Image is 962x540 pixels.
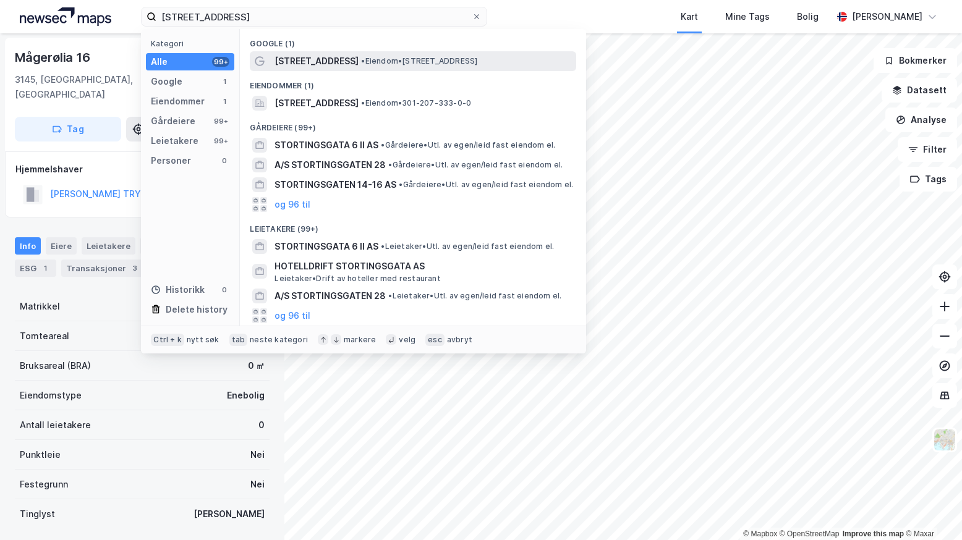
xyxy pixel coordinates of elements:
div: Leietakere [82,237,135,255]
div: velg [399,335,415,345]
div: 3145, [GEOGRAPHIC_DATA], [GEOGRAPHIC_DATA] [15,72,206,102]
div: Antall leietakere [20,418,91,432]
button: Datasett [882,78,957,103]
div: 1 [219,77,229,86]
div: Festegrunn [20,477,68,492]
div: tab [229,334,248,346]
div: 0 [258,418,265,432]
div: Historikk [151,282,205,297]
span: • [381,140,385,150]
div: 0 [219,156,229,166]
div: [PERSON_NAME] [852,9,922,24]
span: Gårdeiere • Utl. av egen/leid fast eiendom el. [381,140,555,150]
div: Enebolig [227,388,265,403]
div: 1 [39,262,51,274]
div: 99+ [212,116,229,126]
div: Eiendommer (1) [240,71,586,93]
a: Mapbox [743,529,777,538]
input: Søk på adresse, matrikkel, gårdeiere, leietakere eller personer [156,7,472,26]
div: 0 [219,285,229,295]
button: Bokmerker [874,48,957,73]
div: 0 ㎡ [248,358,265,373]
div: Bruksareal (BRA) [20,358,91,373]
span: STORTINGSGATA 6 II AS [275,239,378,254]
div: Punktleie [20,447,61,462]
span: STORTINGSGATEN 14-16 AS [275,177,396,192]
div: Kart [681,9,698,24]
div: 99+ [212,136,229,146]
span: • [361,56,365,65]
div: esc [425,334,445,346]
img: Z [933,428,956,452]
div: Google [151,74,182,89]
div: [PERSON_NAME] [194,507,265,521]
span: [STREET_ADDRESS] [275,96,359,111]
span: Eiendom • 301-207-333-0-0 [361,98,471,108]
span: Eiendom • [STREET_ADDRESS] [361,56,477,66]
a: Improve this map [843,529,904,538]
div: Eiendommer [151,94,205,109]
div: Eiere [46,237,77,255]
div: Gårdeiere [151,114,195,129]
div: nytt søk [187,335,219,345]
span: • [361,98,365,108]
span: STORTINGSGATA 6 II AS [275,138,378,153]
span: Gårdeiere • Utl. av egen/leid fast eiendom el. [388,160,563,170]
button: og 96 til [275,308,310,323]
span: • [388,291,392,300]
div: Kategori [151,39,234,48]
span: Leietaker • Utl. av egen/leid fast eiendom el. [381,242,554,251]
div: Tinglyst [20,507,55,521]
button: Analyse [885,108,957,132]
a: OpenStreetMap [780,529,840,538]
button: Filter [898,137,957,162]
div: Leietakere [151,133,198,148]
span: • [381,242,385,251]
div: Hjemmelshaver [15,162,269,177]
iframe: Chat Widget [900,481,962,540]
div: Info [15,237,41,255]
div: Personer [151,153,191,168]
div: 1 [219,96,229,106]
div: neste kategori [250,335,308,345]
div: avbryt [447,335,472,345]
span: Leietaker • Utl. av egen/leid fast eiendom el. [388,291,561,301]
div: Google (1) [240,29,586,51]
div: markere [344,335,376,345]
span: [STREET_ADDRESS] [275,54,359,69]
span: Gårdeiere • Utl. av egen/leid fast eiendom el. [399,180,573,190]
button: og 96 til [275,197,310,212]
span: A/S STORTINGSGATEN 28 [275,158,386,172]
div: Nei [250,477,265,492]
div: Transaksjoner [61,259,146,277]
span: A/S STORTINGSGATEN 28 [275,289,386,303]
div: Bolig [797,9,819,24]
div: 3 [129,262,141,274]
div: Nei [250,447,265,462]
div: Datasett [140,237,187,255]
span: Leietaker • Drift av hoteller med restaurant [275,274,440,284]
div: ESG [15,259,56,277]
div: Mågerølia 16 [15,48,93,67]
div: Delete history [166,302,228,317]
span: HOTELLDRIFT STORTINGSGATA AS [275,259,571,274]
span: • [399,180,402,189]
div: 99+ [212,57,229,67]
span: • [388,160,392,169]
div: Mine Tags [725,9,770,24]
div: Gårdeiere (99+) [240,113,586,135]
div: Alle [151,54,168,69]
button: Tags [900,167,957,192]
div: Tomteareal [20,329,69,344]
div: Eiendomstype [20,388,82,403]
div: Leietakere (99+) [240,214,586,237]
img: logo.a4113a55bc3d86da70a041830d287a7e.svg [20,7,111,26]
div: Ctrl + k [151,334,184,346]
div: Matrikkel [20,299,60,314]
button: Tag [15,117,121,141]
